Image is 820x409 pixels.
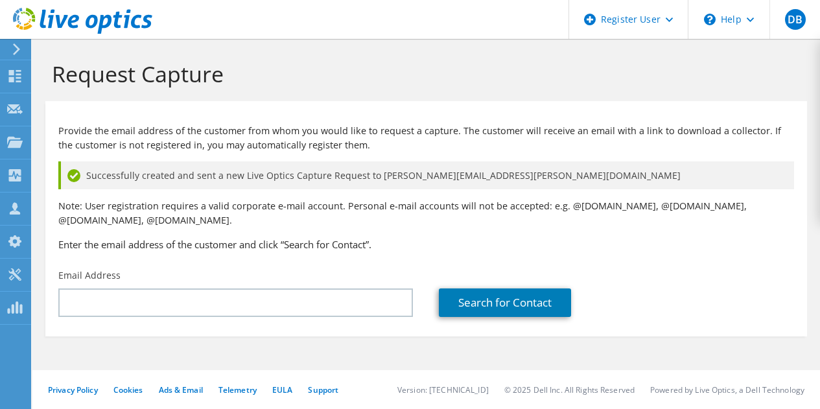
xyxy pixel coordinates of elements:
[272,384,292,395] a: EULA
[58,237,794,251] h3: Enter the email address of the customer and click “Search for Contact”.
[397,384,489,395] li: Version: [TECHNICAL_ID]
[52,60,794,88] h1: Request Capture
[704,14,716,25] svg: \n
[439,288,571,317] a: Search for Contact
[86,169,681,183] span: Successfully created and sent a new Live Optics Capture Request to [PERSON_NAME][EMAIL_ADDRESS][P...
[308,384,338,395] a: Support
[58,199,794,228] p: Note: User registration requires a valid corporate e-mail account. Personal e-mail accounts will ...
[48,384,98,395] a: Privacy Policy
[650,384,804,395] li: Powered by Live Optics, a Dell Technology
[218,384,257,395] a: Telemetry
[58,269,121,282] label: Email Address
[159,384,203,395] a: Ads & Email
[113,384,143,395] a: Cookies
[504,384,635,395] li: © 2025 Dell Inc. All Rights Reserved
[58,124,794,152] p: Provide the email address of the customer from whom you would like to request a capture. The cust...
[785,9,806,30] span: DB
